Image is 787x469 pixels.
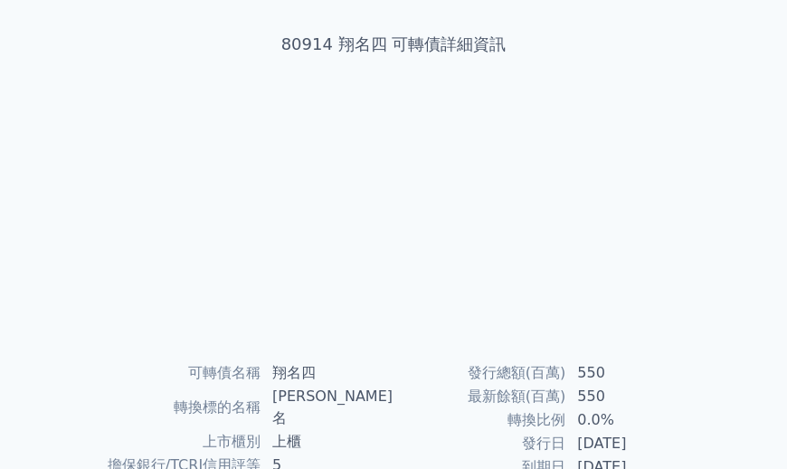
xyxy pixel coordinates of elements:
[97,430,261,454] td: 上市櫃別
[393,385,566,408] td: 最新餘額(百萬)
[393,432,566,455] td: 發行日
[697,382,787,469] div: 聊天小工具
[697,382,787,469] iframe: Chat Widget
[75,32,712,57] h1: 80914 翔名四 可轉債詳細資訊
[97,385,261,430] td: 轉換標的名稱
[566,408,690,432] td: 0.0%
[566,361,690,385] td: 550
[393,361,566,385] td: 發行總額(百萬)
[261,361,393,385] td: 翔名四
[566,385,690,408] td: 550
[97,361,261,385] td: 可轉債名稱
[261,385,393,430] td: [PERSON_NAME]名
[566,432,690,455] td: [DATE]
[393,408,566,432] td: 轉換比例
[261,430,393,454] td: 上櫃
